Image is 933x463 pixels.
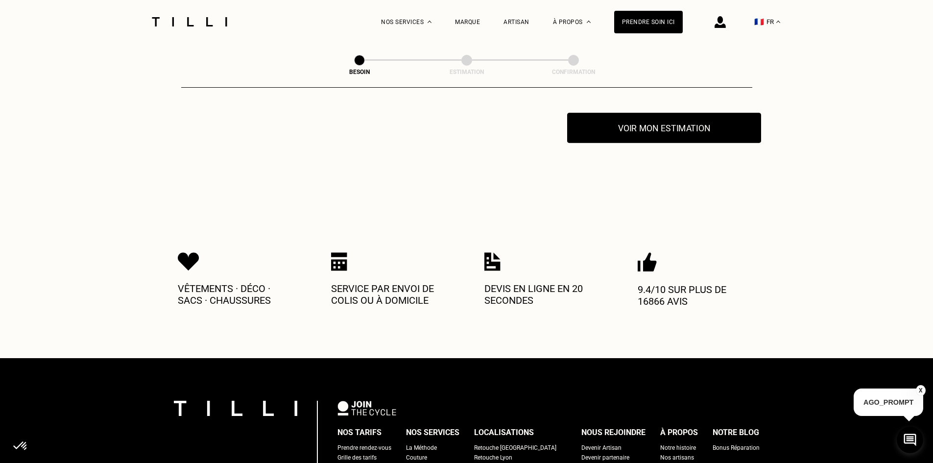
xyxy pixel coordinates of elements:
[581,443,622,453] a: Devenir Artisan
[148,17,231,26] img: Logo du service de couturière Tilli
[406,425,459,440] div: Nos services
[660,425,698,440] div: À propos
[713,425,759,440] div: Notre blog
[916,385,926,396] button: X
[311,69,408,75] div: Besoin
[331,252,347,271] img: Icon
[406,453,427,463] a: Couture
[474,425,534,440] div: Localisations
[581,425,646,440] div: Nous rejoindre
[660,453,694,463] a: Nos artisans
[178,252,199,271] img: Icon
[337,443,391,453] a: Prendre rendez-vous
[503,19,529,25] a: Artisan
[715,16,726,28] img: icône connexion
[567,113,761,143] button: Voir mon estimation
[614,11,683,33] a: Prendre soin ici
[474,443,556,453] a: Retouche [GEOGRAPHIC_DATA]
[406,443,437,453] a: La Méthode
[331,283,449,306] p: Service par envoi de colis ou à domicile
[638,252,657,272] img: Icon
[525,69,622,75] div: Confirmation
[428,21,431,23] img: Menu déroulant
[776,21,780,23] img: menu déroulant
[660,443,696,453] a: Notre histoire
[713,443,760,453] a: Bonus Réparation
[418,69,516,75] div: Estimation
[484,252,501,271] img: Icon
[484,283,602,306] p: Devis en ligne en 20 secondes
[754,17,764,26] span: 🇫🇷
[174,401,297,416] img: logo Tilli
[337,425,382,440] div: Nos tarifs
[337,401,396,415] img: logo Join The Cycle
[581,453,629,463] a: Devenir partenaire
[474,453,512,463] a: Retouche Lyon
[854,389,923,416] p: AGO_PROMPT
[178,283,295,306] p: Vêtements · Déco · Sacs · Chaussures
[638,284,755,307] p: 9.4/10 sur plus de 16866 avis
[587,21,591,23] img: Menu déroulant à propos
[337,453,377,463] a: Grille des tarifs
[455,19,480,25] a: Marque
